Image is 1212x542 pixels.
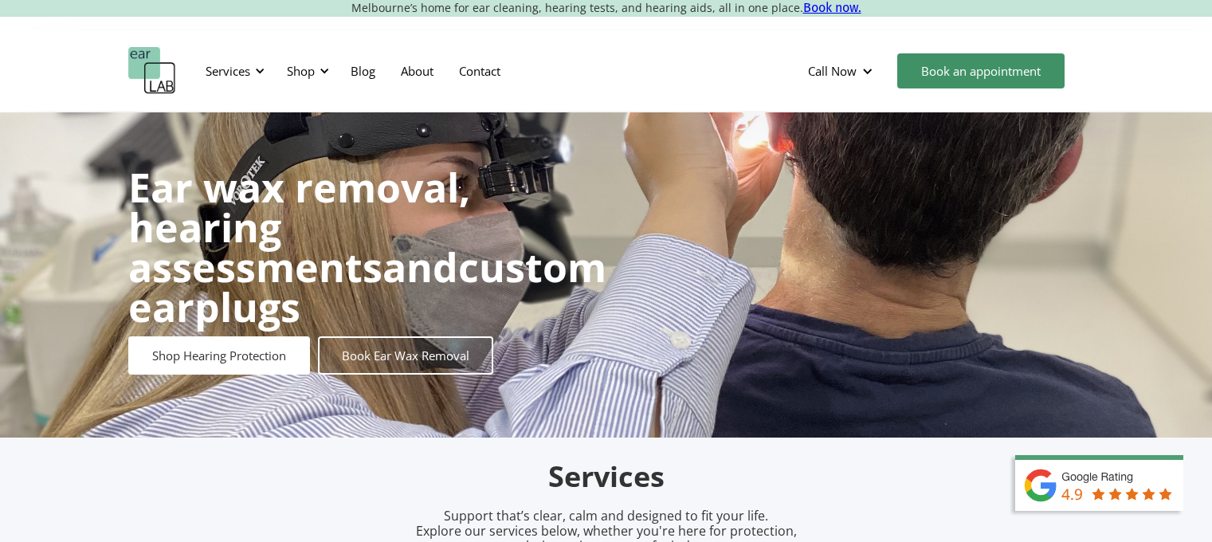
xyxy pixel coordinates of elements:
a: home [128,47,176,95]
div: Shop [277,47,334,95]
a: Shop Hearing Protection [128,336,310,375]
div: Services [196,47,269,95]
div: Call Now [808,63,857,79]
a: Book an appointment [897,53,1065,88]
h2: Services [232,458,981,496]
h1: and [128,167,606,327]
a: Contact [446,48,513,94]
a: Book Ear Wax Removal [318,336,493,375]
div: Services [206,63,250,79]
strong: Ear wax removal, hearing assessments [128,160,470,294]
div: Call Now [795,47,889,95]
a: About [388,48,446,94]
strong: custom earplugs [128,240,606,334]
div: Shop [287,63,315,79]
a: Blog [338,48,388,94]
